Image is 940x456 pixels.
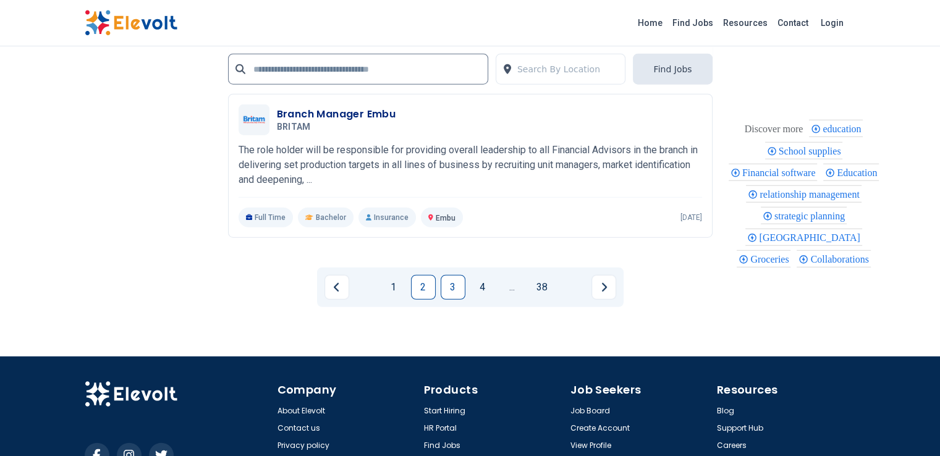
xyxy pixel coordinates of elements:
a: Blog [717,406,734,416]
a: HR Portal [424,423,457,433]
img: Elevolt [85,381,177,407]
span: Financial software [742,167,819,178]
span: Education [837,167,881,178]
a: Privacy policy [277,441,329,450]
a: Next page [591,275,616,300]
a: Page 3 is your current page [441,275,465,300]
iframe: Advertisement [85,48,238,277]
div: School supplies [765,142,843,159]
a: Page 2 [411,275,436,300]
p: The role holder will be responsible for providing overall leadership to all Financial Advisors in... [239,143,702,187]
span: BRITAM [277,122,311,133]
span: Embu [436,214,455,222]
a: Page 38 [530,275,554,300]
p: Insurance [358,208,416,227]
ul: Pagination [324,275,616,300]
a: Start Hiring [424,406,465,416]
iframe: Chat Widget [878,397,940,456]
a: Page 4 [470,275,495,300]
span: Groceries [750,254,792,264]
div: education [809,120,863,137]
div: relationship management [746,185,861,203]
span: strategic planning [774,211,849,221]
h4: Job Seekers [570,381,709,399]
img: BRITAM [242,116,266,124]
h4: Resources [717,381,856,399]
a: Jump forward [500,275,525,300]
span: Collaborations [810,254,872,264]
span: [GEOGRAPHIC_DATA] [759,232,863,243]
div: Financial software [729,164,818,181]
a: Create Account [570,423,630,433]
p: Full Time [239,208,294,227]
a: Job Board [570,406,610,416]
a: Contact us [277,423,320,433]
a: Page 1 [381,275,406,300]
h3: Branch Manager Embu [277,107,396,122]
h4: Products [424,381,563,399]
span: education [823,124,865,134]
div: Education [823,164,879,181]
div: Groceries [737,250,790,268]
a: Login [813,11,851,35]
div: strategic planning [761,207,847,224]
a: Support Hub [717,423,763,433]
button: Find Jobs [633,54,712,85]
a: Previous page [324,275,349,300]
div: These are topics related to the article that might interest you [745,120,803,138]
a: Contact [773,13,813,33]
a: BRITAMBranch Manager EmbuBRITAMThe role holder will be responsible for providing overall leadersh... [239,104,702,227]
span: Bachelor [316,213,346,222]
img: Elevolt [85,10,177,36]
a: View Profile [570,441,611,450]
h4: Company [277,381,417,399]
a: Careers [717,441,747,450]
a: About Elevolt [277,406,325,416]
span: relationship management [760,189,863,200]
div: Nairobi [745,229,862,246]
a: Find Jobs [667,13,718,33]
div: Collaborations [797,250,870,268]
a: Resources [718,13,773,33]
a: Find Jobs [424,441,460,450]
a: Home [633,13,667,33]
span: School supplies [779,146,845,156]
p: [DATE] [680,213,702,222]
